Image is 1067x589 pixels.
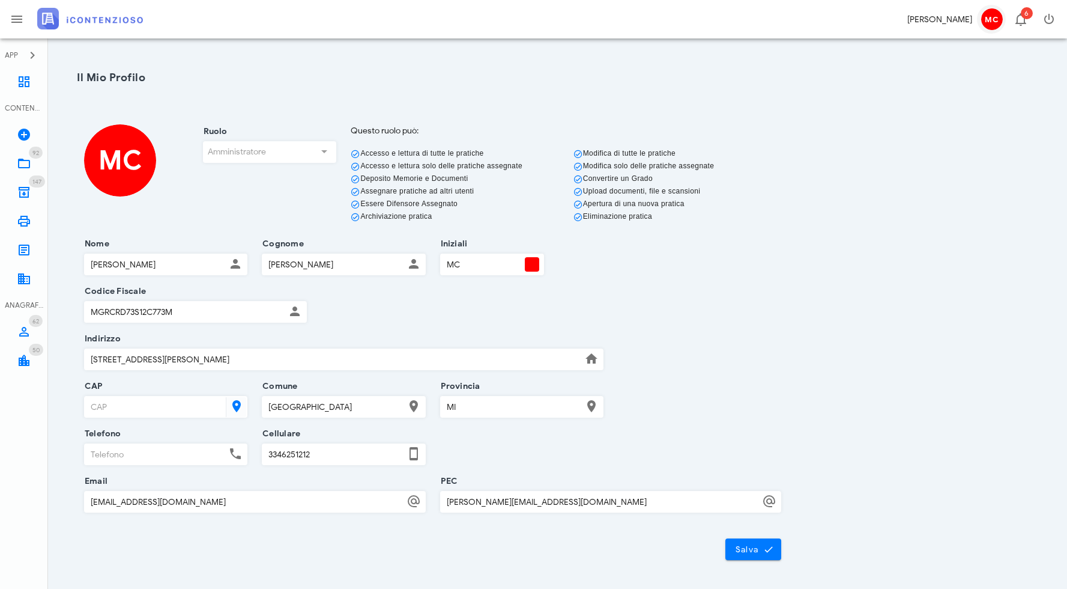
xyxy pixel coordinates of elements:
span: 50 [32,346,40,354]
input: Codice Fiscale [85,302,285,322]
span: Distintivo [29,147,43,159]
span: Distintivo [29,175,45,188]
span: Modifica di tutte le pratiche [573,149,676,157]
input: Iniziali [441,254,523,275]
span: Accesso e lettura di tutte le pratiche [351,149,483,157]
input: PEC [441,492,760,512]
label: Indirizzo [81,333,121,345]
input: Comune [262,397,404,417]
span: Distintivo [29,344,43,356]
label: Ruolo [200,126,228,138]
label: Nome [81,238,109,250]
input: Cellulare [262,444,404,465]
button: Salva [725,539,782,560]
span: Assegnare pratiche ad altri utenti [351,187,474,195]
label: Telefono [81,428,121,440]
span: MC [84,124,156,197]
label: Email [81,475,107,487]
span: Upload documenti, file e scansioni [573,187,701,195]
input: Cognome [262,254,404,275]
a: MC [84,155,156,165]
span: Distintivo [29,315,43,327]
label: CAP [81,380,103,392]
span: Essere Difensore Assegnato [351,200,458,208]
span: Distintivo [1021,7,1033,19]
label: Codice Fiscale [81,285,146,298]
span: Deposito Memorie e Documenti [351,174,468,183]
span: 92 [32,149,39,157]
input: Email [85,492,404,512]
div: ANAGRAFICA [5,300,43,311]
input: Nome [85,254,226,275]
input: Indirizzo [85,349,582,370]
span: Modifica solo delle pratiche assegnate [573,162,715,170]
span: Accesso e lettura solo delle pratiche assegnate [351,162,522,170]
h1: Il Mio Profilo [77,70,788,86]
div: CONTENZIOSO [5,103,43,114]
span: Apertura di una nuova pratica [573,200,685,208]
span: 62 [32,317,39,325]
span: Eliminazione pratica [573,212,652,221]
label: Comune [259,380,297,392]
span: Questo ruolo può: [351,126,419,136]
span: Convertire un Grado [573,174,653,183]
button: Distintivo [1006,5,1035,34]
button: MC [977,5,1006,34]
label: Provincia [437,380,480,392]
input: Provincia [441,397,582,417]
input: CAP [85,397,223,417]
span: MC [981,8,1003,30]
div: [PERSON_NAME] [907,13,972,26]
label: Cellulare [259,428,300,440]
input: Telefono [85,444,226,465]
span: Salva [735,544,772,555]
label: Iniziali [437,238,468,250]
img: logo-text-2x.png [37,8,143,29]
span: 147 [32,178,41,186]
label: PEC [437,475,458,487]
label: Cognome [259,238,303,250]
span: Archiviazione pratica [351,212,432,221]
